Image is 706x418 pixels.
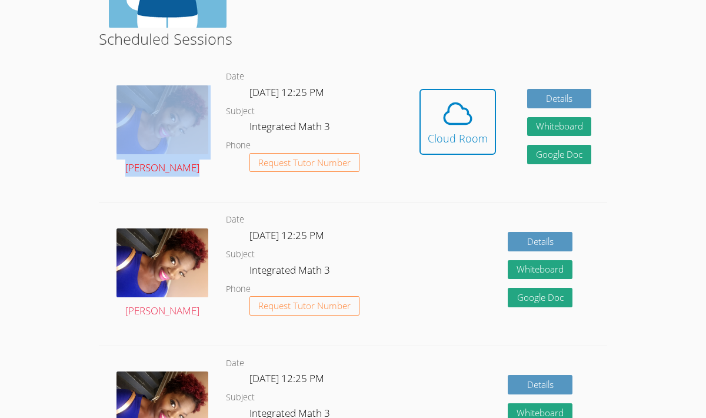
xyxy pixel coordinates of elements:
[419,89,496,155] button: Cloud Room
[226,69,244,84] dt: Date
[226,138,251,153] dt: Phone
[249,228,324,242] span: [DATE] 12:25 PM
[116,228,208,320] a: [PERSON_NAME]
[508,260,572,280] button: Whiteboard
[508,375,572,394] a: Details
[258,158,351,167] span: Request Tutor Number
[226,213,244,227] dt: Date
[508,232,572,251] a: Details
[226,390,255,405] dt: Subject
[249,85,324,99] span: [DATE] 12:25 PM
[99,28,607,50] h2: Scheduled Sessions
[249,296,359,316] button: Request Tutor Number
[116,85,208,154] img: avatar.png
[116,228,208,297] img: avatar.png
[527,89,592,108] a: Details
[226,104,255,119] dt: Subject
[249,371,324,385] span: [DATE] 12:25 PM
[249,262,332,282] dd: Integrated Math 3
[258,301,351,310] span: Request Tutor Number
[508,288,572,307] a: Google Doc
[226,247,255,262] dt: Subject
[226,282,251,297] dt: Phone
[116,85,208,177] a: [PERSON_NAME]
[527,117,592,137] button: Whiteboard
[527,145,592,164] a: Google Doc
[249,118,332,138] dd: Integrated Math 3
[249,153,359,172] button: Request Tutor Number
[226,356,244,371] dt: Date
[428,130,488,147] div: Cloud Room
